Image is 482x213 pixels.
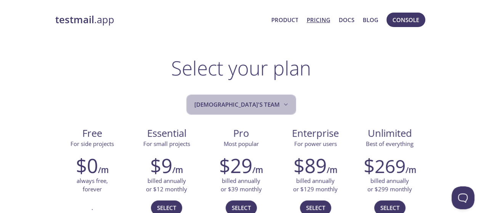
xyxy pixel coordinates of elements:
h6: /m [405,163,416,176]
iframe: Help Scout Beacon - Open [452,186,474,209]
p: billed annually or $299 monthly [367,177,412,193]
h6: /m [327,163,337,176]
h6: /m [98,163,109,176]
a: Pricing [306,15,330,25]
h2: $89 [293,154,327,177]
a: Docs [339,15,354,25]
span: Select [306,203,325,213]
h2: $29 [219,154,252,177]
span: Unlimited [368,127,412,140]
a: testmail.app [55,13,265,26]
span: Select [380,203,399,213]
span: Select [157,203,176,213]
h6: /m [252,163,263,176]
span: Best of everything [366,140,413,147]
span: [DEMOGRAPHIC_DATA]'s team [194,99,290,110]
span: For small projects [143,140,190,147]
p: billed annually or $129 monthly [293,177,338,193]
h2: $9 [150,154,172,177]
span: Select [232,203,251,213]
h2: $ [364,154,405,177]
span: Pro [210,127,272,140]
p: always free, forever [77,177,108,193]
span: Enterprise [284,127,346,140]
h2: $0 [76,154,98,177]
span: Console [392,15,419,25]
h6: /m [172,163,183,176]
span: For power users [294,140,337,147]
button: Console [386,13,425,27]
span: Essential [136,127,198,140]
a: Blog [363,15,378,25]
span: For side projects [70,140,114,147]
span: Most popular [224,140,259,147]
span: Free [61,127,123,140]
p: billed annually or $39 monthly [221,177,262,193]
p: billed annually or $12 monthly [146,177,187,193]
h1: Select your plan [171,56,311,79]
button: Muhammed's team [186,94,296,115]
strong: testmail [55,13,94,26]
span: 269 [375,154,405,178]
a: Product [271,15,298,25]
